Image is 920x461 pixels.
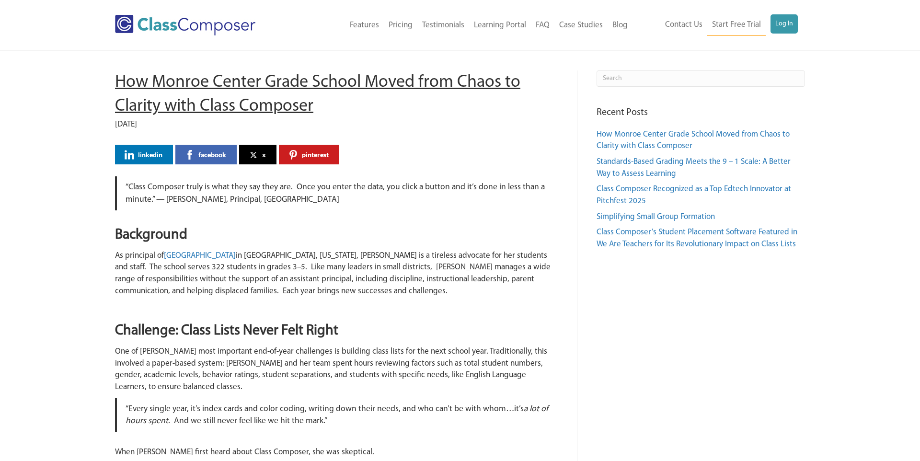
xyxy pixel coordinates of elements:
[597,130,790,150] a: How Monroe Center Grade School Moved from Chaos to Clarity with Class Composer
[115,346,558,393] p: One of [PERSON_NAME] most important end-of-year challenges is building class lists for the next s...
[632,14,798,36] nav: Header Menu
[115,323,338,338] strong: Challenge: Class Lists Never Felt Right
[115,447,558,459] p: When [PERSON_NAME] first heard about Class Composer, she was skeptical.
[126,181,549,206] p: “Class Composer truly is what they say they are. Once you enter the data, you click a button and ...
[660,14,707,35] a: Contact Us
[126,405,548,425] em: a lot of hours spent
[295,15,632,36] nav: Header Menu
[115,120,137,128] span: [DATE]
[115,70,558,119] h1: How Monroe Center Grade School Moved from Chaos to Clarity with Class Composer
[345,15,384,36] a: Features
[554,15,608,36] a: Case Studies
[279,145,339,164] a: pinterest
[175,145,237,164] a: facebook
[770,14,798,34] a: Log In
[115,250,558,298] p: As principal of in [GEOGRAPHIC_DATA], [US_STATE], [PERSON_NAME] is a tireless advocate for her st...
[608,15,632,36] a: Blog
[597,158,791,178] a: Standards-Based Grading Meets the 9 – 1 Scale: A Better Way to Assess Learning
[597,228,797,248] a: Class Composer’s Student Placement Software Featured in We Are Teachers for Its Revolutionary Imp...
[384,15,417,36] a: Pricing
[126,403,549,427] p: “Every single year, it’s index cards and color coding, writing down their needs, and who can’t be...
[531,15,554,36] a: FAQ
[115,15,255,35] img: Class Composer
[469,15,531,36] a: Learning Portal
[597,185,791,205] a: Class Composer Recognized as a Top Edtech Innovator at Pitchfest 2025
[115,228,187,242] strong: Background
[597,213,715,221] a: Simplifying Small Group Formation
[115,145,173,164] a: linkedin
[164,252,236,260] a: [GEOGRAPHIC_DATA]
[417,15,469,36] a: Testimonials
[707,14,766,36] a: Start Free Trial
[239,145,276,164] a: x
[597,106,805,119] h4: Recent Posts
[597,70,805,87] input: Search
